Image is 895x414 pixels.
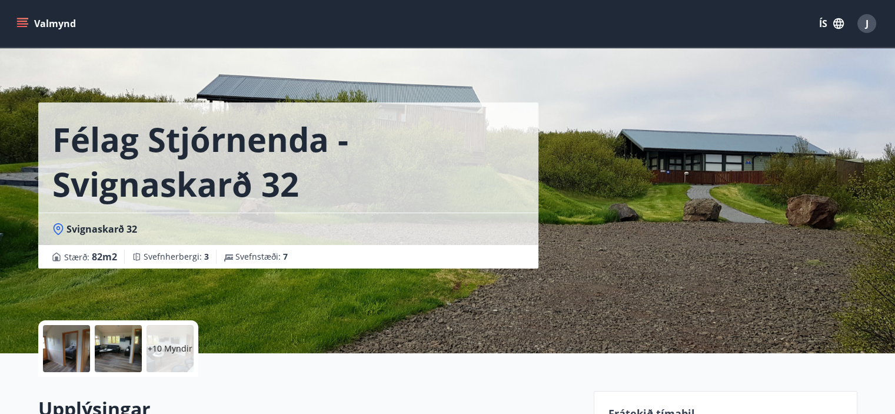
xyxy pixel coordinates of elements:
[14,13,81,34] button: menu
[66,223,137,236] span: Svignaskarð 32
[853,9,881,38] button: J
[92,250,117,263] span: 82 m2
[52,117,524,206] h1: Félag Stjórnenda - Svignaskarð 32
[283,251,288,262] span: 7
[144,251,209,263] span: Svefnherbergi :
[235,251,288,263] span: Svefnstæði :
[64,250,117,264] span: Stærð :
[204,251,209,262] span: 3
[813,13,850,34] button: ÍS
[148,343,192,355] p: +10 Myndir
[866,17,869,30] span: J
